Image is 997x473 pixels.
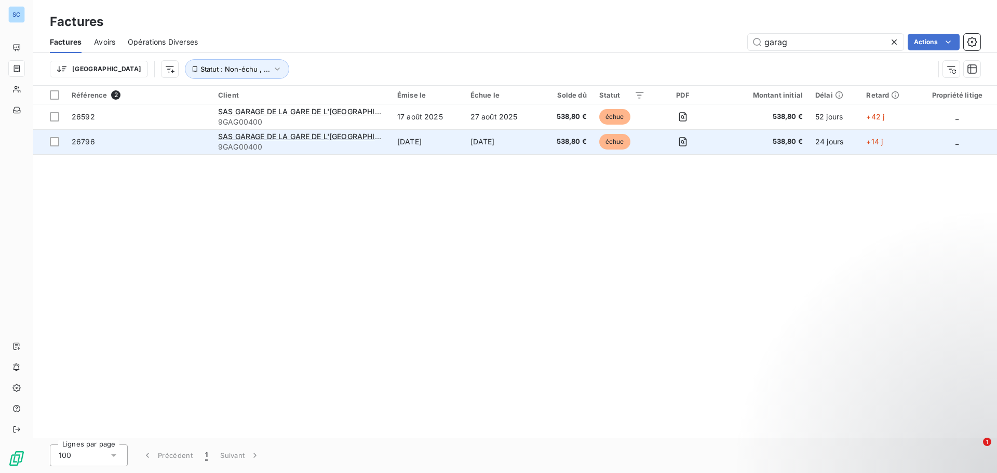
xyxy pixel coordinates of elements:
div: Propriété litige [924,91,991,99]
img: Logo LeanPay [8,450,25,467]
button: 1 [199,444,214,466]
button: Actions [908,34,960,50]
span: 538,80 € [545,137,586,147]
iframe: Intercom live chat [962,438,987,463]
span: SAS GARAGE DE LA GARE DE L'[GEOGRAPHIC_DATA] [218,132,405,141]
div: Montant initial [721,91,803,99]
button: Précédent [136,444,199,466]
span: 538,80 € [721,112,803,122]
span: 1 [983,438,991,446]
td: 27 août 2025 [464,104,540,129]
td: 17 août 2025 [391,104,464,129]
button: Suivant [214,444,266,466]
button: Statut : Non-échu , ... [185,59,289,79]
span: 26592 [72,112,95,121]
span: Factures [50,37,82,47]
span: 9GAG00400 [218,142,385,152]
td: 52 jours [809,104,860,129]
span: 538,80 € [545,112,586,122]
span: 538,80 € [721,137,803,147]
div: Retard [866,91,911,99]
span: Opérations Diverses [128,37,198,47]
div: PDF [657,91,709,99]
div: Délai [815,91,854,99]
span: 9GAG00400 [218,117,385,127]
div: Client [218,91,385,99]
span: 26796 [72,137,95,146]
span: 1 [205,450,208,461]
div: SC [8,6,25,23]
button: [GEOGRAPHIC_DATA] [50,61,148,77]
span: +14 j [866,137,883,146]
div: Statut [599,91,645,99]
span: +42 j [866,112,884,121]
span: Statut : Non-échu , ... [200,65,270,73]
span: 100 [59,450,71,461]
div: Solde dû [545,91,586,99]
input: Rechercher [748,34,904,50]
span: échue [599,134,630,150]
h3: Factures [50,12,103,31]
td: 24 jours [809,129,860,154]
span: _ [955,137,959,146]
span: _ [955,112,959,121]
span: 2 [111,90,120,100]
td: [DATE] [464,129,540,154]
iframe: Intercom notifications message [789,372,997,445]
span: Référence [72,91,107,99]
div: Émise le [397,91,458,99]
span: SAS GARAGE DE LA GARE DE L'[GEOGRAPHIC_DATA] [218,107,405,116]
span: échue [599,109,630,125]
span: Avoirs [94,37,115,47]
div: Échue le [470,91,533,99]
td: [DATE] [391,129,464,154]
